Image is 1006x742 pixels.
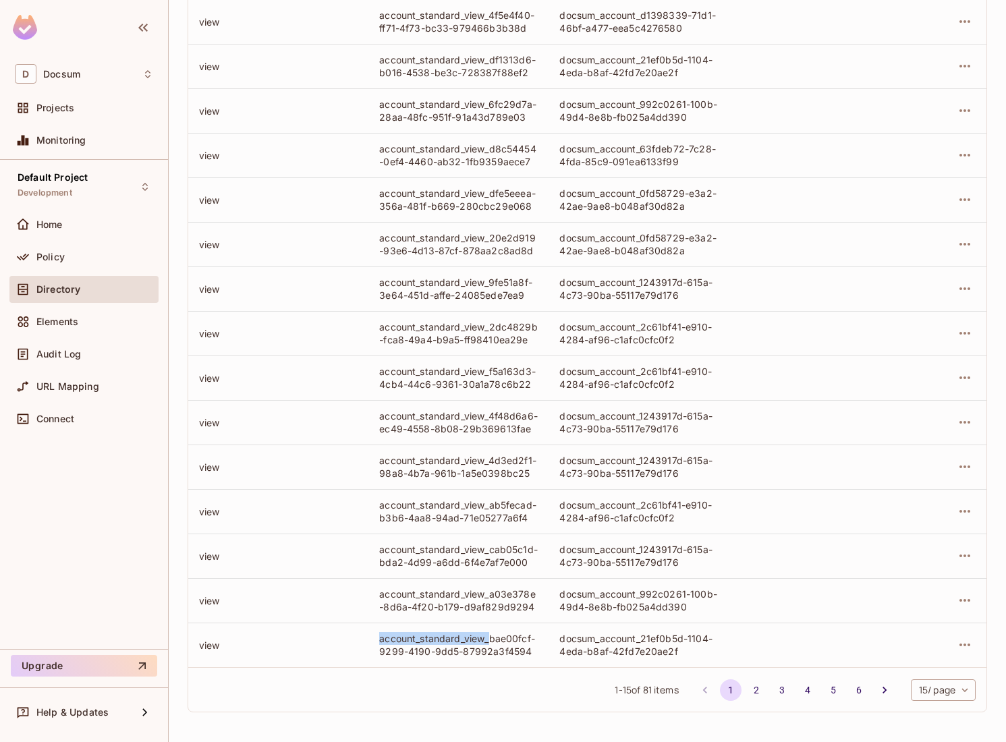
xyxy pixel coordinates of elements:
[379,632,538,658] div: account_standard_view_bae00fcf-9299-4190-9dd5-87992a3f4594
[559,9,718,34] div: docsum_account_d1398339-71d1-46bf-a477-eea5c4276580
[559,543,718,569] div: docsum_account_1243917d-615a-4c73-90ba-55117e79d176
[36,219,63,230] span: Home
[36,103,74,113] span: Projects
[559,320,718,346] div: docsum_account_2c61bf41-e910-4284-af96-c1afc0cfc0f2
[379,276,538,302] div: account_standard_view_9fe51a8f-3e64-451d-affe-24085ede7ea9
[379,543,538,569] div: account_standard_view_cab05c1d-bda2-4d99-a6dd-6f4e7af7e000
[615,683,678,697] span: 1 - 15 of 81 items
[379,53,538,79] div: account_standard_view_df1313d6-b016-4538-be3c-728387f88ef2
[559,588,718,613] div: docsum_account_992c0261-100b-49d4-8e8b-fb025a4dd390
[199,60,358,73] div: view
[720,679,742,701] button: page 1
[379,231,538,257] div: account_standard_view_20e2d919-93e6-4d13-87cf-878aa2c8ad8d
[43,69,80,80] span: Workspace: Docsum
[36,381,99,392] span: URL Mapping
[822,679,844,701] button: Go to page 5
[199,639,358,652] div: view
[199,550,358,563] div: view
[36,284,80,295] span: Directory
[36,316,78,327] span: Elements
[559,142,718,168] div: docsum_account_63fdeb72-7c28-4fda-85c9-091ea6133f99
[379,142,538,168] div: account_standard_view_d8c54454-0ef4-4460-ab32-1fb9359aece7
[559,276,718,302] div: docsum_account_1243917d-615a-4c73-90ba-55117e79d176
[379,588,538,613] div: account_standard_view_a03e378e-8d6a-4f20-b179-d9af829d9294
[199,416,358,429] div: view
[199,238,358,251] div: view
[11,655,157,677] button: Upgrade
[18,188,72,198] span: Development
[379,365,538,391] div: account_standard_view_f5a163d3-4cb4-44c6-9361-30a1a78c6b22
[559,98,718,123] div: docsum_account_992c0261-100b-49d4-8e8b-fb025a4dd390
[199,105,358,117] div: view
[199,461,358,474] div: view
[199,327,358,340] div: view
[874,679,895,701] button: Go to next page
[36,135,86,146] span: Monitoring
[559,231,718,257] div: docsum_account_0fd58729-e3a2-42ae-9ae8-b048af30d82a
[559,53,718,79] div: docsum_account_21ef0b5d-1104-4eda-b8af-42fd7e20ae2f
[15,64,36,84] span: D
[379,454,538,480] div: account_standard_view_4d3ed2f1-98a8-4b7a-961b-1a5e0398bc25
[199,16,358,28] div: view
[199,194,358,206] div: view
[199,149,358,162] div: view
[559,409,718,435] div: docsum_account_1243917d-615a-4c73-90ba-55117e79d176
[771,679,793,701] button: Go to page 3
[379,9,538,34] div: account_standard_view_4f5e4f40-ff71-4f73-bc33-979466b3b38d
[13,15,37,40] img: SReyMgAAAABJRU5ErkJggg==
[746,679,767,701] button: Go to page 2
[911,679,976,701] div: 15 / page
[559,365,718,391] div: docsum_account_2c61bf41-e910-4284-af96-c1afc0cfc0f2
[559,498,718,524] div: docsum_account_2c61bf41-e910-4284-af96-c1afc0cfc0f2
[36,349,81,360] span: Audit Log
[559,454,718,480] div: docsum_account_1243917d-615a-4c73-90ba-55117e79d176
[797,679,818,701] button: Go to page 4
[692,679,897,701] nav: pagination navigation
[379,187,538,212] div: account_standard_view_dfe5eeea-356a-481f-b669-280cbc29e068
[199,594,358,607] div: view
[379,320,538,346] div: account_standard_view_2dc4829b-fca8-49a4-b9a5-ff98410ea29e
[18,172,88,183] span: Default Project
[379,409,538,435] div: account_standard_view_4f48d6a6-ec49-4558-8b08-29b369613fae
[199,505,358,518] div: view
[199,372,358,384] div: view
[36,707,109,718] span: Help & Updates
[379,498,538,524] div: account_standard_view_ab5fecad-b3b6-4aa8-94ad-71e05277a6f4
[199,283,358,295] div: view
[559,187,718,212] div: docsum_account_0fd58729-e3a2-42ae-9ae8-b048af30d82a
[36,252,65,262] span: Policy
[848,679,870,701] button: Go to page 6
[379,98,538,123] div: account_standard_view_6fc29d7a-28aa-48fc-951f-91a43d789e03
[559,632,718,658] div: docsum_account_21ef0b5d-1104-4eda-b8af-42fd7e20ae2f
[36,413,74,424] span: Connect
